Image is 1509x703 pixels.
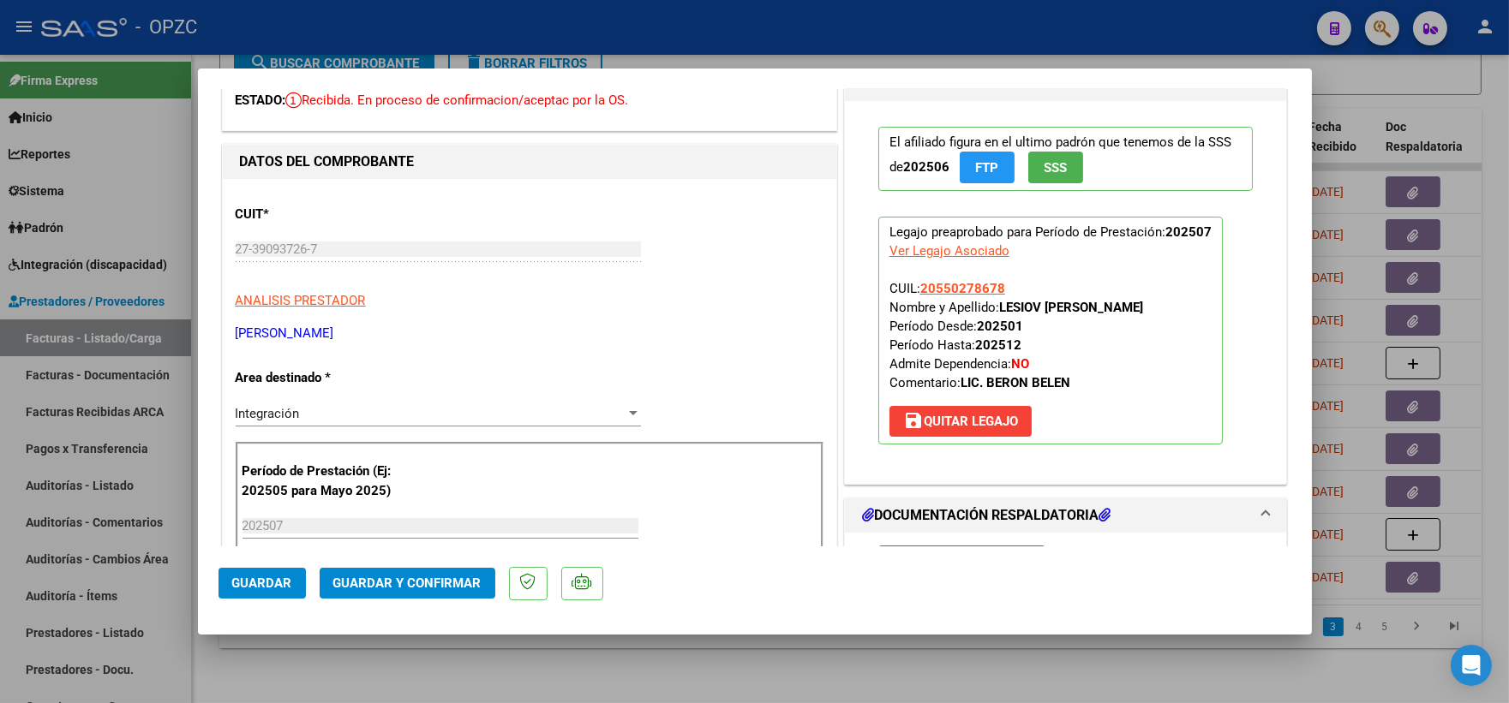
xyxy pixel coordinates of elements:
strong: 202512 [975,337,1021,353]
strong: DATOS DEL COMPROBANTE [240,153,415,170]
span: Comentario: [889,375,1070,390]
span: Recibida. En proceso de confirmacion/aceptac por la OS. [286,92,629,108]
span: SSS [1044,160,1067,176]
strong: 202507 [1165,224,1212,240]
span: Integración [236,406,300,421]
strong: 202501 [977,319,1023,334]
h1: DOCUMENTACIÓN RESPALDATORIA [862,505,1111,526]
p: Area destinado * [236,368,412,388]
span: ANALISIS PRESTADOR [236,293,366,308]
div: Open Intercom Messenger [1451,645,1492,686]
p: Legajo preaprobado para Período de Prestación: [878,217,1223,444]
mat-expansion-panel-header: DOCUMENTACIÓN RESPALDATORIA [845,498,1287,533]
strong: LIC. BERON BELEN [961,375,1070,390]
span: Guardar [232,575,292,591]
span: FTP [975,160,998,176]
mat-icon: save [903,410,924,431]
span: ESTADO: [236,92,286,108]
button: FTP [960,152,1015,183]
p: CUIT [236,205,412,224]
p: Período de Prestación (Ej: 202505 para Mayo 2025) [243,462,415,500]
button: Guardar y Confirmar [320,568,495,599]
button: Guardar [219,568,306,599]
strong: LESIOV [PERSON_NAME] [999,300,1143,315]
span: Quitar Legajo [903,414,1018,429]
div: Ver Legajo Asociado [889,241,1009,260]
span: CUIL: Nombre y Apellido: Período Desde: Período Hasta: Admite Dependencia: [889,281,1143,390]
button: SSS [1028,152,1083,183]
span: 20550278678 [920,281,1005,296]
div: PREAPROBACIÓN PARA INTEGRACION [845,101,1287,484]
strong: NO [1011,356,1029,372]
span: Guardar y Confirmar [333,575,482,591]
p: El afiliado figura en el ultimo padrón que tenemos de la SSS de [878,127,1254,191]
strong: 202506 [903,159,949,175]
button: Agregar Documento [878,545,1045,577]
button: Quitar Legajo [889,406,1032,437]
p: [PERSON_NAME] [236,324,823,343]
